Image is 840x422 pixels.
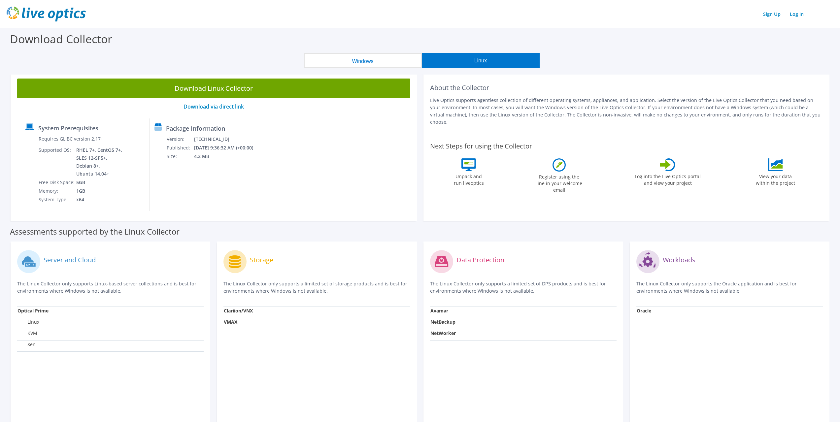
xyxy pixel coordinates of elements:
strong: NetWorker [430,330,456,336]
a: Sign Up [760,9,784,19]
a: Download via direct link [184,103,244,110]
h2: About the Collector [430,84,823,92]
label: Assessments supported by the Linux Collector [10,228,180,235]
td: Size: [166,152,194,161]
strong: Avamar [430,308,448,314]
p: The Linux Collector only supports Linux-based server collections and is best for environments whe... [17,280,204,295]
p: The Linux Collector only supports a limited set of storage products and is best for environments ... [223,280,410,295]
button: Linux [422,53,540,68]
td: x64 [76,195,123,204]
td: Free Disk Space: [38,178,76,187]
label: Log into the Live Optics portal and view your project [634,171,701,186]
label: Requires GLIBC version 2.17+ [39,136,103,142]
td: Version: [166,135,194,144]
td: Memory: [38,187,76,195]
label: Xen [17,341,36,348]
td: 1GB [76,187,123,195]
strong: Optical Prime [17,308,49,314]
a: Download Linux Collector [17,79,410,98]
label: Register using the line in your welcome email [534,172,584,193]
td: Published: [166,144,194,152]
label: KVM [17,330,37,337]
label: Next Steps for using the Collector [430,142,532,150]
td: 5GB [76,178,123,187]
label: Download Collector [10,31,112,47]
label: Data Protection [456,257,504,263]
label: Unpack and run liveoptics [454,171,484,186]
strong: Oracle [637,308,651,314]
p: The Linux Collector only supports the Oracle application and is best for environments where Windo... [636,280,823,295]
label: Workloads [663,257,695,263]
strong: VMAX [224,319,237,325]
strong: NetBackup [430,319,455,325]
p: Live Optics supports agentless collection of different operating systems, appliances, and applica... [430,97,823,126]
button: Windows [304,53,422,68]
label: View your data within the project [752,171,799,186]
td: 4.2 MB [194,152,262,161]
label: System Prerequisites [38,125,98,131]
td: [TECHNICAL_ID] [194,135,262,144]
td: [DATE] 9:36:32 AM (+00:00) [194,144,262,152]
strong: Clariion/VNX [224,308,253,314]
td: System Type: [38,195,76,204]
label: Linux [17,319,39,325]
p: The Linux Collector only supports a limited set of DPS products and is best for environments wher... [430,280,617,295]
img: live_optics_svg.svg [7,7,86,21]
td: Supported OS: [38,146,76,178]
label: Package Information [166,125,225,132]
a: Log In [787,9,807,19]
td: RHEL 7+, CentOS 7+, SLES 12-SP5+, Debian 8+, Ubuntu 14.04+ [76,146,123,178]
label: Server and Cloud [44,257,96,263]
label: Storage [250,257,273,263]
